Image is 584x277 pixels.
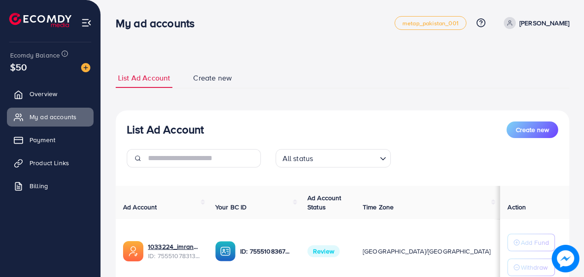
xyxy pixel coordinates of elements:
[215,202,247,212] span: Your BC ID
[500,17,569,29] a: [PERSON_NAME]
[7,85,94,103] a: Overview
[29,112,77,121] span: My ad accounts
[9,13,71,27] img: logo
[81,63,90,72] img: image
[276,149,391,167] div: Search for option
[116,17,202,30] h3: My ad accounts
[10,60,27,74] span: $50
[127,123,204,136] h3: List Ad Account
[215,241,236,261] img: ic-ba-acc.ded83a64.svg
[29,181,48,190] span: Billing
[363,202,394,212] span: Time Zone
[507,234,555,251] button: Add Fund
[521,262,548,273] p: Withdraw
[281,152,315,165] span: All status
[507,259,555,276] button: Withdraw
[519,17,569,29] p: [PERSON_NAME]
[123,241,143,261] img: ic-ads-acc.e4c84228.svg
[118,73,170,83] span: List Ad Account
[29,89,57,98] span: Overview
[552,245,579,272] img: image
[193,73,232,83] span: Create new
[7,177,94,195] a: Billing
[521,237,549,248] p: Add Fund
[516,125,549,134] span: Create new
[395,16,466,30] a: metap_pakistan_001
[29,135,55,144] span: Payment
[316,150,376,165] input: Search for option
[240,246,293,257] p: ID: 7555108367912566800
[123,202,157,212] span: Ad Account
[402,20,459,26] span: metap_pakistan_001
[148,251,201,260] span: ID: 7555107831331176456
[10,51,60,60] span: Ecomdy Balance
[507,202,526,212] span: Action
[363,247,491,256] span: [GEOGRAPHIC_DATA]/[GEOGRAPHIC_DATA]
[307,193,342,212] span: Ad Account Status
[7,131,94,149] a: Payment
[148,242,201,251] a: 1033224_imran_1759060808001
[7,154,94,172] a: Product Links
[507,121,558,138] button: Create new
[148,242,201,261] div: <span class='underline'>1033224_imran_1759060808001</span></br>7555107831331176456
[81,17,92,28] img: menu
[307,245,340,257] span: Review
[7,108,94,126] a: My ad accounts
[29,158,69,167] span: Product Links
